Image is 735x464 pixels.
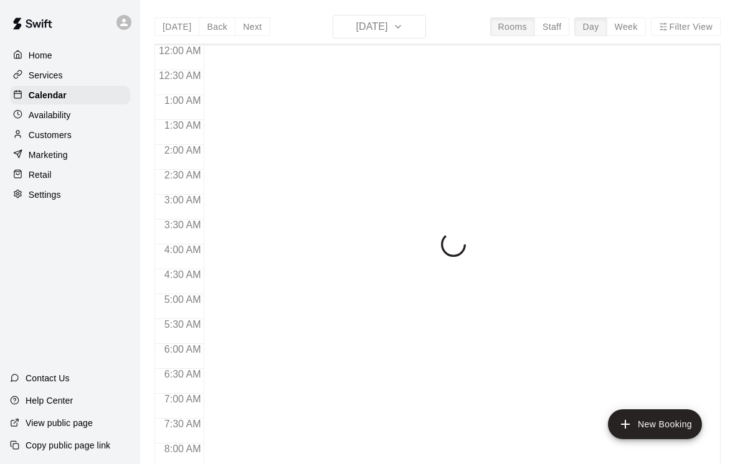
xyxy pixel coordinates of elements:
span: 2:30 AM [161,170,204,180]
p: Help Center [26,394,73,407]
a: Services [10,66,130,85]
p: Availability [29,109,71,121]
p: View public page [26,417,93,429]
a: Calendar [10,86,130,104]
span: 12:30 AM [156,70,204,81]
span: 5:00 AM [161,294,204,305]
span: 4:30 AM [161,269,204,280]
p: Copy public page link [26,439,110,452]
span: 8:00 AM [161,443,204,454]
span: 4:00 AM [161,244,204,255]
p: Home [29,49,52,62]
p: Retail [29,169,52,181]
span: 3:30 AM [161,220,204,230]
span: 5:30 AM [161,319,204,330]
a: Marketing [10,146,130,164]
a: Customers [10,126,130,144]
button: add [608,409,702,439]
span: 7:00 AM [161,394,204,404]
p: Calendar [29,89,67,101]
span: 2:00 AM [161,145,204,155]
span: 1:30 AM [161,120,204,131]
p: Contact Us [26,372,70,384]
span: 3:00 AM [161,195,204,205]
p: Settings [29,188,61,201]
span: 12:00 AM [156,45,204,56]
span: 7:30 AM [161,419,204,429]
a: Availability [10,106,130,124]
span: 6:30 AM [161,369,204,379]
p: Services [29,69,63,81]
span: 1:00 AM [161,95,204,106]
span: 6:00 AM [161,344,204,355]
p: Customers [29,129,72,141]
a: Retail [10,165,130,184]
a: Settings [10,185,130,204]
a: Home [10,46,130,65]
p: Marketing [29,149,68,161]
